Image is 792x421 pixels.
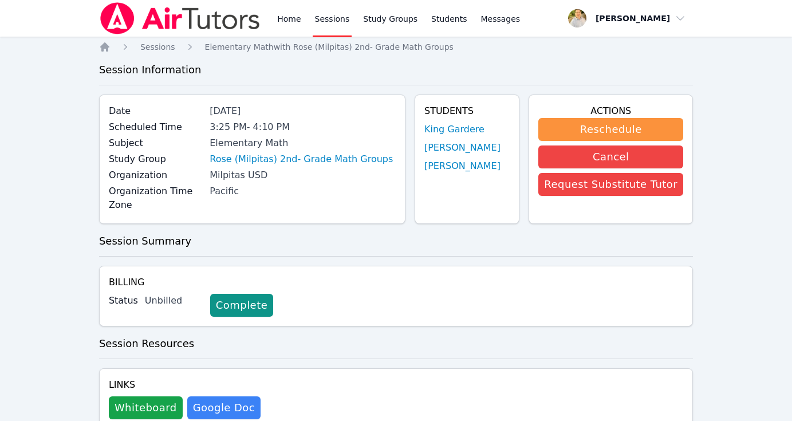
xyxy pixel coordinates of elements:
label: Date [109,104,203,118]
a: [PERSON_NAME] [424,141,501,155]
a: Sessions [140,41,175,53]
h3: Session Resources [99,336,693,352]
h3: Session Information [99,62,693,78]
a: Elementary Mathwith Rose (Milpitas) 2nd- Grade Math Groups [205,41,454,53]
span: Elementary Math with Rose (Milpitas) 2nd- Grade Math Groups [205,42,454,52]
a: Google Doc [187,396,261,419]
div: Unbilled [145,294,201,308]
h4: Actions [538,104,683,118]
button: Cancel [538,145,683,168]
h3: Session Summary [99,233,693,249]
h4: Billing [109,276,683,289]
h4: Links [109,378,261,392]
div: [DATE] [210,104,396,118]
div: Pacific [210,184,396,198]
label: Subject [109,136,203,150]
div: Elementary Math [210,136,396,150]
a: [PERSON_NAME] [424,159,501,173]
button: Reschedule [538,118,683,141]
div: 3:25 PM - 4:10 PM [210,120,396,134]
label: Study Group [109,152,203,166]
label: Status [109,294,138,308]
h4: Students [424,104,510,118]
div: Milpitas USD [210,168,396,182]
a: King Gardere [424,123,484,136]
span: Messages [481,13,521,25]
button: Whiteboard [109,396,183,419]
a: Rose (Milpitas) 2nd- Grade Math Groups [210,152,393,166]
nav: Breadcrumb [99,41,693,53]
span: Sessions [140,42,175,52]
label: Organization [109,168,203,182]
a: Complete [210,294,273,317]
label: Organization Time Zone [109,184,203,212]
button: Request Substitute Tutor [538,173,683,196]
label: Scheduled Time [109,120,203,134]
img: Air Tutors [99,2,261,34]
